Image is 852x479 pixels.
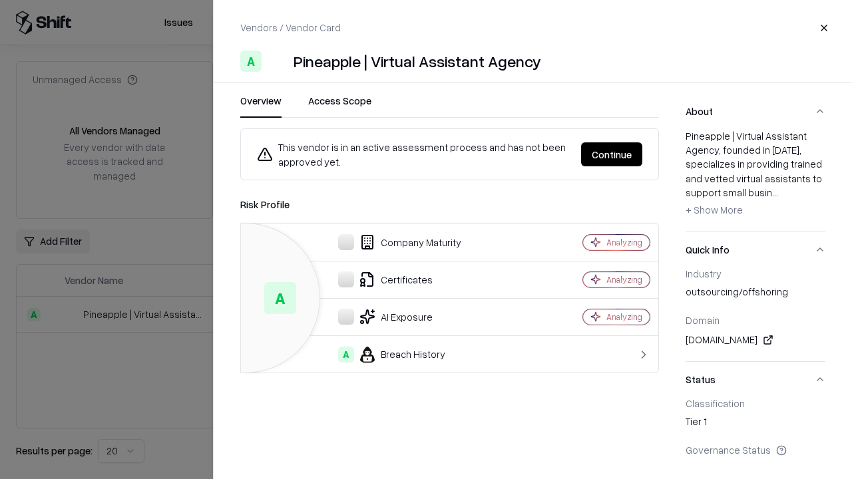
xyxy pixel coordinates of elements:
div: Pineapple | Virtual Assistant Agency, founded in [DATE], specializes in providing trained and vet... [686,129,825,221]
div: [DOMAIN_NAME] [686,332,825,348]
div: Analyzing [606,274,642,285]
div: A [240,51,262,72]
button: Quick Info [686,232,825,267]
div: outsourcing/offshoring [686,285,825,303]
div: Analyzing [606,311,642,323]
button: + Show More [686,200,743,221]
div: Analyzing [606,237,642,248]
div: Tier 1 [686,414,825,433]
div: A [264,282,296,314]
button: About [686,94,825,129]
div: Pineapple | Virtual Assistant Agency [294,51,541,72]
span: + Show More [686,204,743,216]
div: Governance Status [686,444,825,456]
p: Vendors / Vendor Card [240,21,341,35]
div: About [686,129,825,232]
div: Industry [686,267,825,279]
div: Breach History [252,347,536,363]
button: Continue [581,142,642,166]
button: Overview [240,94,282,118]
div: Quick Info [686,267,825,361]
button: Status [686,362,825,397]
img: Pineapple | Virtual Assistant Agency [267,51,288,72]
div: AI Exposure [252,309,536,325]
span: ... [772,186,778,198]
div: A [338,347,354,363]
div: Certificates [252,271,536,287]
div: Risk Profile [240,196,659,212]
button: Access Scope [308,94,371,118]
div: Classification [686,397,825,409]
div: Domain [686,314,825,326]
div: Company Maturity [252,234,536,250]
div: This vendor is in an active assessment process and has not been approved yet. [257,140,570,169]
